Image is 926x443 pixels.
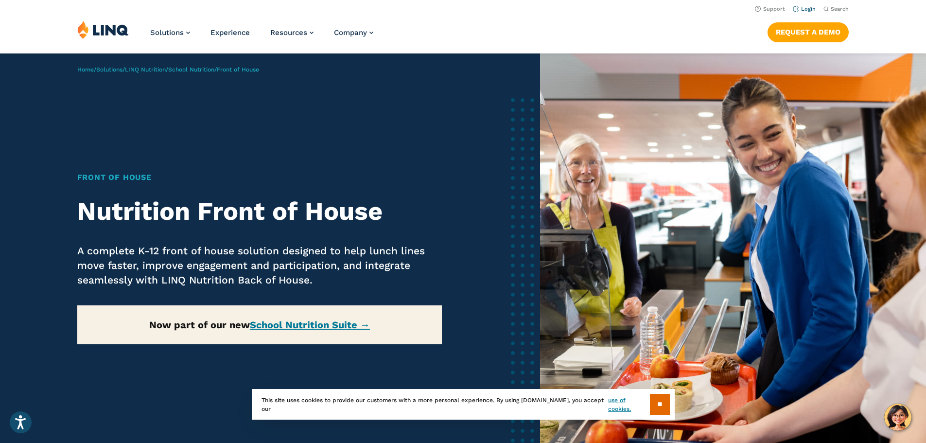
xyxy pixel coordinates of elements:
a: use of cookies. [608,396,649,413]
h1: Front of House [77,172,442,183]
nav: Primary Navigation [150,20,373,53]
a: Home [77,66,94,73]
p: A complete K-12 front of house solution designed to help lunch lines move faster, improve engagem... [77,244,442,287]
span: Company [334,28,367,37]
a: School Nutrition [168,66,214,73]
a: Solutions [96,66,122,73]
span: Search [831,6,849,12]
a: LINQ Nutrition [125,66,166,73]
a: Experience [210,28,250,37]
span: / / / / [77,66,259,73]
a: Request a Demo [768,22,849,42]
strong: Nutrition Front of House [77,196,383,226]
nav: Button Navigation [768,20,849,42]
a: Company [334,28,373,37]
a: Login [793,6,816,12]
span: Resources [270,28,307,37]
strong: Now part of our new [149,319,370,331]
a: School Nutrition Suite → [250,319,370,331]
span: Front of House [217,66,259,73]
a: Resources [270,28,314,37]
a: Support [755,6,785,12]
span: Solutions [150,28,184,37]
button: Hello, have a question? Let’s chat. [884,404,911,431]
div: This site uses cookies to provide our customers with a more personal experience. By using [DOMAIN... [252,389,675,420]
button: Open Search Bar [823,5,849,13]
a: Solutions [150,28,190,37]
img: LINQ | K‑12 Software [77,20,129,39]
